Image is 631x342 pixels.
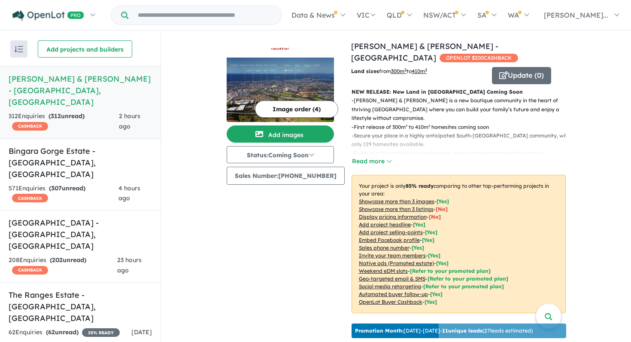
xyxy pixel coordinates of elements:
span: [Yes] [425,299,437,305]
button: Update (0) [492,67,551,84]
img: Openlot PRO Logo White [12,10,84,21]
span: 2 hours ago [119,112,140,130]
p: NEW RELEASE: New Land in [GEOGRAPHIC_DATA] Coming Soon [352,88,566,96]
span: [ Yes ] [428,252,440,259]
img: Campbell & Hart - Campbelltown [227,58,334,122]
span: 202 [52,256,63,264]
a: Campbell & Hart - Campbelltown LogoCampbell & Hart - Campbelltown [227,40,334,122]
img: Campbell & Hart - Campbelltown Logo [230,44,331,54]
b: Land sizes [351,68,379,74]
p: - First release of 300m² to 410m² homesites coming soon [352,123,573,131]
span: [Refer to your promoted plan] [423,283,504,290]
span: [ Yes ] [437,198,449,205]
span: [Yes] [430,291,443,297]
u: Add project selling-points [359,229,423,235]
h5: The Ranges Estate - [GEOGRAPHIC_DATA] , [GEOGRAPHIC_DATA] [9,289,152,324]
u: OpenLot Buyer Cashback [359,299,422,305]
h5: [PERSON_NAME] & [PERSON_NAME] - [GEOGRAPHIC_DATA] , [GEOGRAPHIC_DATA] [9,73,152,108]
div: 571 Enquir ies [9,183,118,204]
span: to [407,68,427,74]
u: Invite your team members [359,252,426,259]
span: [Refer to your promoted plan] [428,275,508,282]
p: - Build your dream home in a welcoming, close-knit neighbourhood focused on connection, convenien... [352,149,573,184]
div: 312 Enquir ies [9,111,119,132]
span: [ Yes ] [413,221,425,228]
button: Add images [227,125,334,143]
button: Read more [352,156,392,166]
p: from [351,67,485,76]
button: Status:Coming Soon [227,146,334,163]
p: - [PERSON_NAME] & [PERSON_NAME] is a new boutique community in the heart of thriving [GEOGRAPHIC_... [352,96,573,122]
button: Sales Number:[PHONE_NUMBER] [227,167,345,185]
u: Weekend eDM slots [359,268,408,274]
button: Add projects and builders [38,40,132,58]
span: [ Yes ] [422,237,434,243]
span: [PERSON_NAME]... [544,11,608,19]
sup: 2 [404,67,407,72]
span: 23 hours ago [117,256,142,274]
div: 208 Enquir ies [9,255,117,276]
strong: ( unread) [46,328,79,336]
span: 35 % READY [82,328,120,337]
span: CASHBACK [12,122,48,131]
strong: ( unread) [49,112,85,120]
span: [DATE] [131,328,152,336]
u: Social media retargeting [359,283,421,290]
span: CASHBACK [12,266,48,275]
u: Automated buyer follow-up [359,291,428,297]
u: Showcase more than 3 images [359,198,434,205]
span: [Yes] [436,260,449,266]
u: 300 m [391,68,407,74]
b: Promotion Month: [355,327,403,334]
span: 62 [48,328,55,336]
span: [Refer to your promoted plan] [410,268,491,274]
u: 410 m [412,68,427,74]
p: Your project is only comparing to other top-performing projects in your area: - - - - - - - - - -... [352,175,566,313]
span: OPENLOT $ 200 CASHBACK [440,54,518,62]
span: 4 hours ago [118,184,140,202]
u: Display pricing information [359,214,427,220]
p: - Secure your place in a highly anticipated South-[GEOGRAPHIC_DATA] community, with only 129 home... [352,131,573,149]
u: Geo-targeted email & SMS [359,275,425,282]
span: [ No ] [429,214,441,220]
u: Showcase more than 3 listings [359,206,434,212]
h5: [GEOGRAPHIC_DATA] - [GEOGRAPHIC_DATA] , [GEOGRAPHIC_DATA] [9,217,152,252]
div: 62 Enquir ies [9,327,120,338]
strong: ( unread) [49,184,85,192]
b: 85 % ready [406,183,434,189]
input: Try estate name, suburb, builder or developer [130,6,280,24]
u: Embed Facebook profile [359,237,420,243]
strong: ( unread) [50,256,86,264]
button: Image order (4) [255,101,338,118]
span: CASHBACK [12,194,48,202]
u: Sales phone number [359,244,410,251]
span: [ Yes ] [412,244,424,251]
sup: 2 [425,67,427,72]
span: 312 [51,112,61,120]
span: [ No ] [436,206,448,212]
u: Add project headline [359,221,411,228]
a: [PERSON_NAME] & [PERSON_NAME] - [GEOGRAPHIC_DATA] [351,41,498,63]
b: 11 unique leads [442,327,482,334]
u: Native ads (Promoted estate) [359,260,434,266]
span: 307 [51,184,62,192]
img: sort.svg [15,46,23,52]
span: [ Yes ] [425,229,437,235]
p: [DATE] - [DATE] - ( 27 leads estimated) [355,327,533,335]
h5: Bingara Gorge Estate - [GEOGRAPHIC_DATA] , [GEOGRAPHIC_DATA] [9,145,152,180]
